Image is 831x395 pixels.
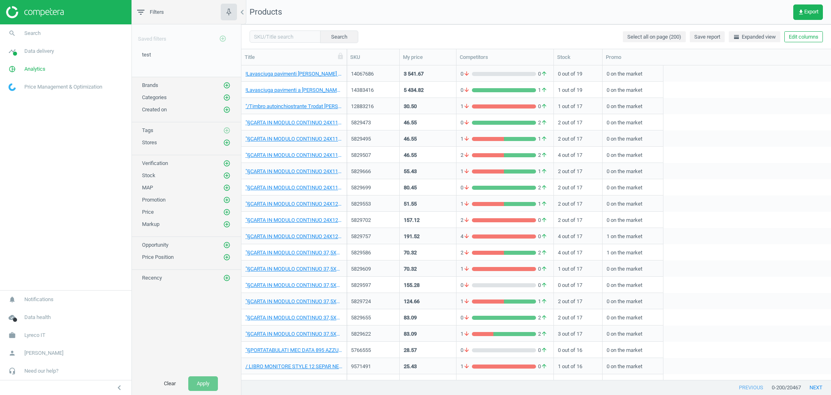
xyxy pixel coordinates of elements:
[461,347,472,354] span: 0
[463,379,470,386] i: arrow_downward
[24,349,63,357] span: [PERSON_NAME]
[245,330,342,338] a: "§CARTA IN MODULO CONTINUO 37.5X12"" 60GR (2000FG) [PERSON_NAME] Piste [PERSON_NAME]", Unknown
[24,314,51,321] span: Data health
[155,376,184,391] button: Clear
[351,249,395,256] div: 5829586
[404,200,417,208] div: 51.55
[351,265,395,273] div: 5829609
[4,363,20,379] i: headset_mic
[223,171,231,180] button: add_circle_outline
[729,31,780,43] button: horizontal_splitExpanded view
[24,48,54,55] span: Data delivery
[558,131,598,145] div: 2 out of 17
[558,310,598,324] div: 2 out of 17
[463,119,470,126] i: arrow_downward
[558,115,598,129] div: 2 out of 17
[558,261,598,276] div: 1 out of 17
[245,314,342,321] a: "§CARTA IN MODULO CONTINUO 37,5X12"" 60GR (2000FG) LF Piste Staccabili", Unknown
[351,70,395,78] div: 14067686
[558,66,598,80] div: 0 out of 19
[245,298,342,305] a: "§CARTA IN MODULO CONTINUO 37,5X11""X2 53GR (1000FG) LF Piste [PERSON_NAME]", Unknown
[463,168,470,175] i: arrow_downward
[404,249,417,256] div: 70.32
[463,87,470,94] i: arrow_downward
[623,31,686,43] button: Select all on page (200)
[142,160,168,166] span: Verification
[461,265,472,273] span: 1
[215,30,231,47] button: add_circle_outline
[245,265,342,273] a: "§CARTA IN MODULO CONTINUO 37,5X11"" 60GR (2000FG) LF Piste Staccabili", Unknown
[24,30,41,37] span: Search
[536,379,549,386] span: 0
[351,347,395,354] div: 5766555
[536,347,549,354] span: 0
[142,209,154,215] span: Price
[607,164,659,178] div: 0 on the market
[223,221,230,228] i: add_circle_outline
[463,184,470,191] i: arrow_downward
[541,347,547,354] i: arrow_upward
[351,233,395,240] div: 5829757
[461,152,472,159] span: 2
[558,196,598,211] div: 2 out of 17
[607,245,659,259] div: 1 on the market
[4,43,20,59] i: timeline
[607,196,659,211] div: 0 on the market
[223,196,231,204] button: add_circle_outline
[223,159,231,167] button: add_circle_outline
[461,249,472,256] span: 2
[404,363,417,370] div: 25.43
[798,9,818,15] span: Export
[541,184,547,191] i: arrow_upward
[463,330,470,338] i: arrow_downward
[607,99,659,113] div: 0 on the market
[404,217,420,224] div: 157.12
[351,184,395,191] div: 5829699
[245,217,342,224] a: "§CARTA IN MODULO CONTINUO 24X12""X2 53GR (2000FG) [PERSON_NAME] Piste Staccabili", Unknown
[461,103,472,110] span: 1
[223,93,231,102] button: add_circle_outline
[784,31,823,43] button: Edit columns
[245,282,342,289] a: "§CARTA IN MODULO CONTINUO 37,5X11"" 70GR (2000FG) LF Piste [PERSON_NAME]", Unknown
[541,265,547,273] i: arrow_upward
[142,172,155,178] span: Stock
[403,54,453,61] div: My price
[351,152,395,159] div: 5829507
[461,282,472,289] span: 0
[607,294,659,308] div: 0 on the market
[607,82,659,97] div: 0 on the market
[536,152,549,159] span: 2
[536,249,549,256] span: 2
[4,345,20,361] i: person
[245,233,342,240] a: "§CARTA IN MODULO CONTINUO 24X12""X3 53GR (750FG) [PERSON_NAME] Piste Staccabili", Unknown
[541,249,547,256] i: arrow_upward
[320,30,358,43] button: Search
[241,65,831,380] div: grid
[24,65,45,73] span: Analytics
[223,82,230,89] i: add_circle_outline
[404,184,417,191] div: 80.45
[558,213,598,227] div: 2 out of 17
[606,54,660,61] div: Promo
[223,139,231,147] button: add_circle_outline
[461,184,472,191] span: 0
[627,33,681,41] span: Select all on page (200)
[132,24,241,47] div: Saved filters
[404,298,420,305] div: 124.66
[536,70,549,78] span: 0
[541,103,547,110] i: arrow_upward
[404,135,417,143] div: 46.55
[351,282,395,289] div: 5829597
[536,184,549,191] span: 2
[607,115,659,129] div: 0 on the market
[463,70,470,78] i: arrow_downward
[223,106,230,113] i: add_circle_outline
[351,103,395,110] div: 12883216
[541,298,547,305] i: arrow_upward
[463,233,470,240] i: arrow_downward
[237,7,247,17] i: chevron_left
[404,168,417,175] div: 55.43
[607,213,659,227] div: 0 on the market
[351,168,395,175] div: 5829666
[142,242,168,248] span: Opportunity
